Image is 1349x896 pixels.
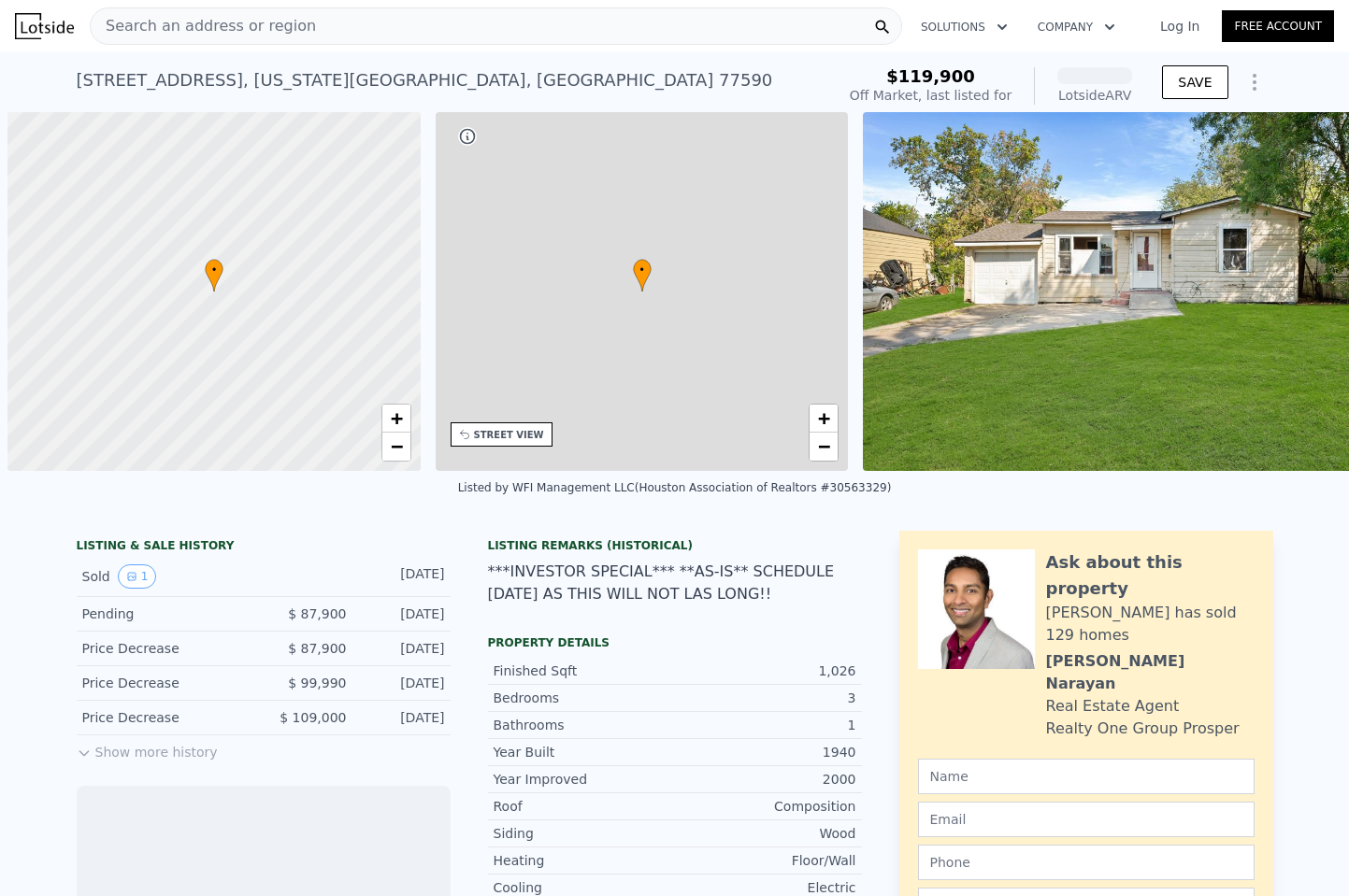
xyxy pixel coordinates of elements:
button: View historical data [118,564,157,589]
span: − [390,434,402,458]
div: Price Decrease [82,674,249,692]
div: 1940 [675,743,856,761]
div: [DATE] [362,708,445,727]
div: Floor/Wall [675,851,856,870]
button: Company [1023,10,1130,44]
div: Siding [494,824,675,843]
div: Property details [488,635,862,650]
div: Ask about this property [1046,549,1255,602]
img: Lotside [15,13,74,39]
div: Finished Sqft [494,661,675,680]
button: Solutions [906,10,1023,44]
a: Zoom in [382,405,410,433]
div: [DATE] [362,639,445,658]
div: 1,026 [675,661,856,680]
span: − [818,434,830,458]
span: $ 87,900 [288,606,346,621]
div: 2000 [675,770,856,789]
div: LISTING & SALE HISTORY [77,538,451,557]
a: Zoom out [382,433,410,461]
div: Bedrooms [494,689,675,707]
span: Search an address or region [91,15,316,37]
div: Listing Remarks (Historical) [488,538,862,553]
div: Lotside ARV [1057,86,1132,105]
input: Phone [918,845,1255,880]
span: $ 109,000 [280,710,346,725]
span: $ 99,990 [288,676,346,690]
a: Zoom in [810,405,838,433]
div: Bathrooms [494,716,675,734]
div: Sold [82,564,249,589]
div: Year Built [494,743,675,761]
button: SAVE [1162,65,1227,99]
input: Name [918,759,1255,794]
div: Price Decrease [82,708,249,727]
div: STREET VIEW [474,428,544,442]
div: Off Market, last listed for [850,86,1012,105]
span: + [818,406,830,430]
div: • [205,259,223,292]
div: • [633,259,652,292]
a: Free Account [1222,10,1334,42]
div: Roof [494,797,675,816]
a: Zoom out [810,433,838,461]
div: Composition [675,797,856,816]
div: Real Estate Agent [1046,695,1180,718]
div: 3 [675,689,856,707]
div: Wood [675,824,856,843]
input: Email [918,802,1255,837]
div: [PERSON_NAME] has sold 129 homes [1046,602,1255,647]
button: Show more history [77,735,218,761]
span: $ 87,900 [288,641,346,656]
div: Heating [494,851,675,870]
a: Log In [1138,17,1222,36]
span: + [390,406,402,430]
div: Listed by WFI Management LLC (Houston Association of Realtors #30563329) [458,481,892,494]
div: Realty One Group Prosper [1046,718,1240,740]
div: ***INVESTOR SPECIAL*** **AS-IS** SCHEDULE [DATE] AS THIS WILL NOT LAS LONG!! [488,561,862,605]
span: • [205,262,223,278]
button: Show Options [1236,64,1273,101]
div: Year Improved [494,770,675,789]
span: • [633,262,652,278]
div: Price Decrease [82,639,249,658]
div: [STREET_ADDRESS] , [US_STATE][GEOGRAPHIC_DATA] , [GEOGRAPHIC_DATA] 77590 [77,67,773,93]
div: Pending [82,604,249,623]
div: [PERSON_NAME] Narayan [1046,650,1255,695]
div: [DATE] [362,564,445,589]
div: 1 [675,716,856,734]
div: [DATE] [362,604,445,623]
div: [DATE] [362,674,445,692]
span: $119,900 [886,66,975,86]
